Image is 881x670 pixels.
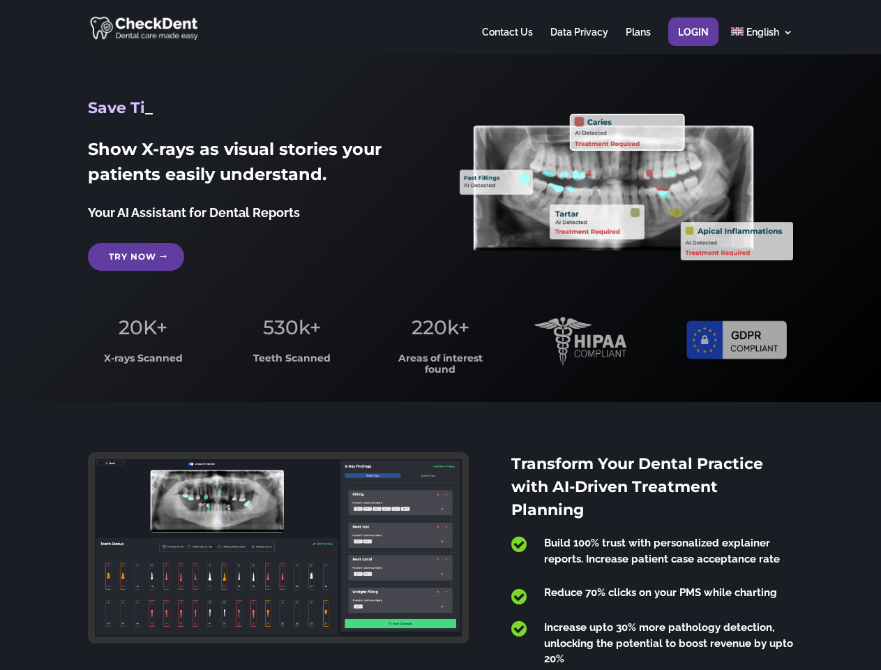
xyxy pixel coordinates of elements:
[544,537,780,565] span: Build 100% trust with personalized explainer reports. Increase patient case acceptance rate
[550,27,608,54] a: Data Privacy
[626,27,651,54] a: Plans
[88,243,184,271] a: Try Now
[544,621,793,665] span: Increase upto 30% more pathology detection, unlocking the potential to boost revenue by upto 20%
[544,586,777,599] span: Reduce 70% clicks on your PMS while charting
[511,620,527,638] span: 
[88,205,300,220] span: Your AI Assistant for Dental Reports
[263,315,321,339] span: 530k+
[482,27,533,54] a: Contact Us
[511,535,527,553] span: 
[386,353,496,382] h3: Areas of interest found
[678,27,709,54] a: Login
[731,27,793,54] a: English
[88,137,421,194] h2: Show X-rays as visual stories your patients easily understand.
[145,98,153,117] span: _
[88,98,145,117] span: Save Ti
[460,114,792,260] img: X_Ray_annotated
[746,27,779,38] span: English
[119,315,167,339] span: 20K+
[511,588,527,606] span: 
[511,454,763,519] span: Transform Your Dental Practice with AI-Driven Treatment Planning
[412,315,469,339] span: 220k+
[90,14,199,41] img: CheckDent AI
